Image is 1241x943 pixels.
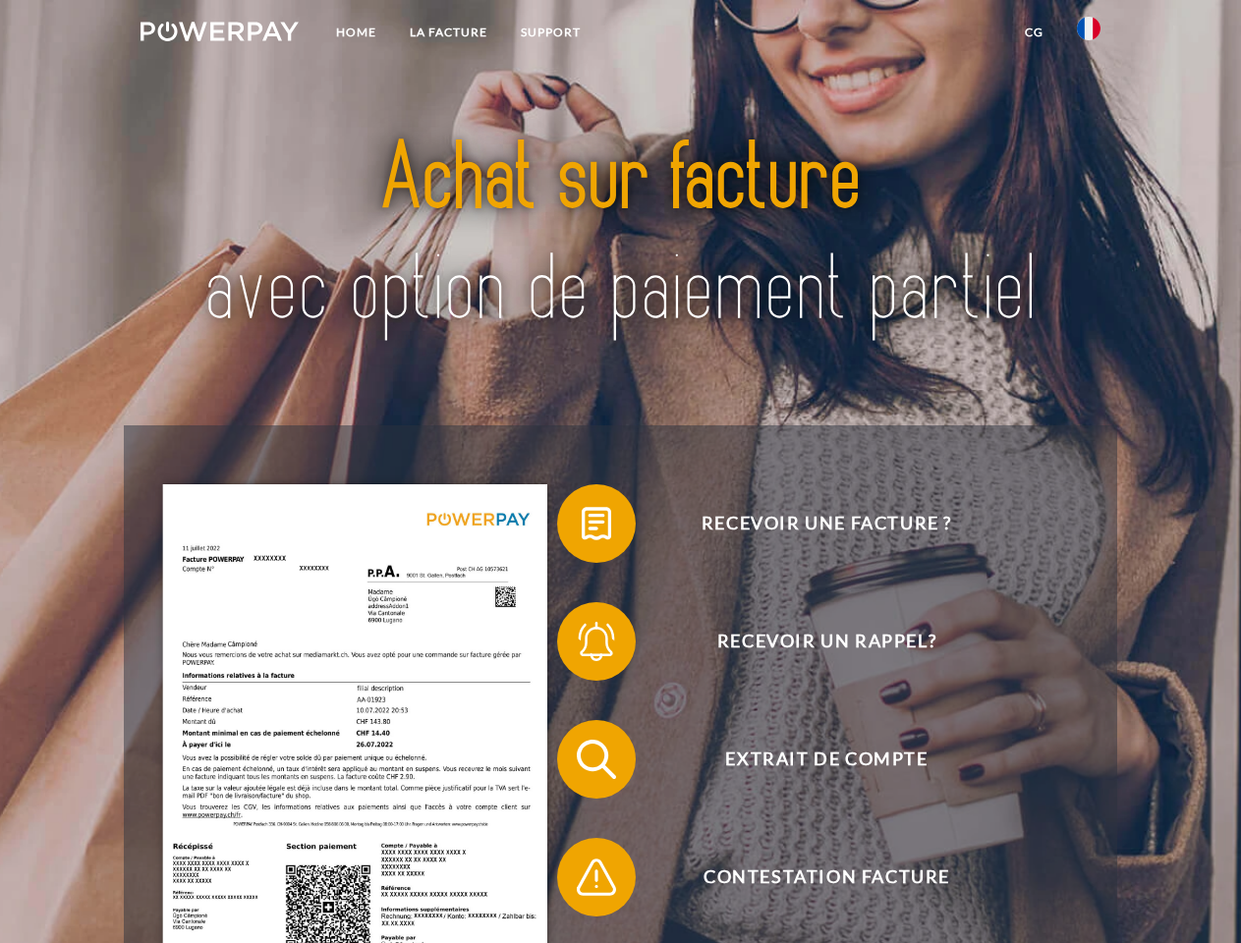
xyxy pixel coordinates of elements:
[319,15,393,50] a: Home
[504,15,597,50] a: Support
[572,735,621,784] img: qb_search.svg
[586,720,1067,799] span: Extrait de compte
[557,720,1068,799] button: Extrait de compte
[1077,17,1100,40] img: fr
[141,22,299,41] img: logo-powerpay-white.svg
[557,484,1068,563] button: Recevoir une facture ?
[572,853,621,902] img: qb_warning.svg
[188,94,1053,376] img: title-powerpay_fr.svg
[1008,15,1060,50] a: CG
[393,15,504,50] a: LA FACTURE
[586,484,1067,563] span: Recevoir une facture ?
[572,617,621,666] img: qb_bell.svg
[586,602,1067,681] span: Recevoir un rappel?
[557,602,1068,681] button: Recevoir un rappel?
[572,499,621,548] img: qb_bill.svg
[557,838,1068,916] button: Contestation Facture
[586,838,1067,916] span: Contestation Facture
